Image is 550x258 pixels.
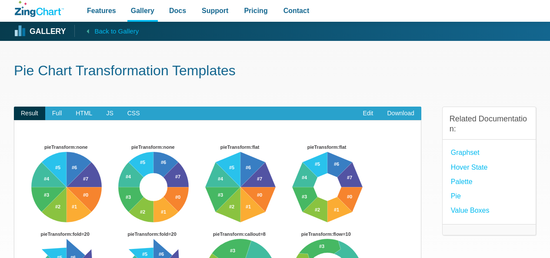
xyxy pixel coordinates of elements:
[451,176,473,188] a: palette
[15,1,64,17] a: ZingChart Logo. Click to return to the homepage
[244,5,267,17] span: Pricing
[451,190,461,202] a: Pie
[87,5,116,17] span: Features
[451,204,490,216] a: Value Boxes
[99,107,120,121] span: JS
[451,161,487,173] a: hover state
[356,107,380,121] a: Edit
[451,147,480,158] a: Graphset
[131,5,154,17] span: Gallery
[202,5,228,17] span: Support
[14,107,45,121] span: Result
[380,107,421,121] a: Download
[15,25,66,38] a: Gallery
[69,107,99,121] span: HTML
[120,107,147,121] span: CSS
[283,5,310,17] span: Contact
[30,28,66,36] strong: Gallery
[169,5,186,17] span: Docs
[14,62,536,81] h1: Pie Chart Transformation Templates
[450,114,529,134] h3: Related Documentation:
[45,107,69,121] span: Full
[74,25,139,37] a: Back to Gallery
[94,26,139,37] span: Back to Gallery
